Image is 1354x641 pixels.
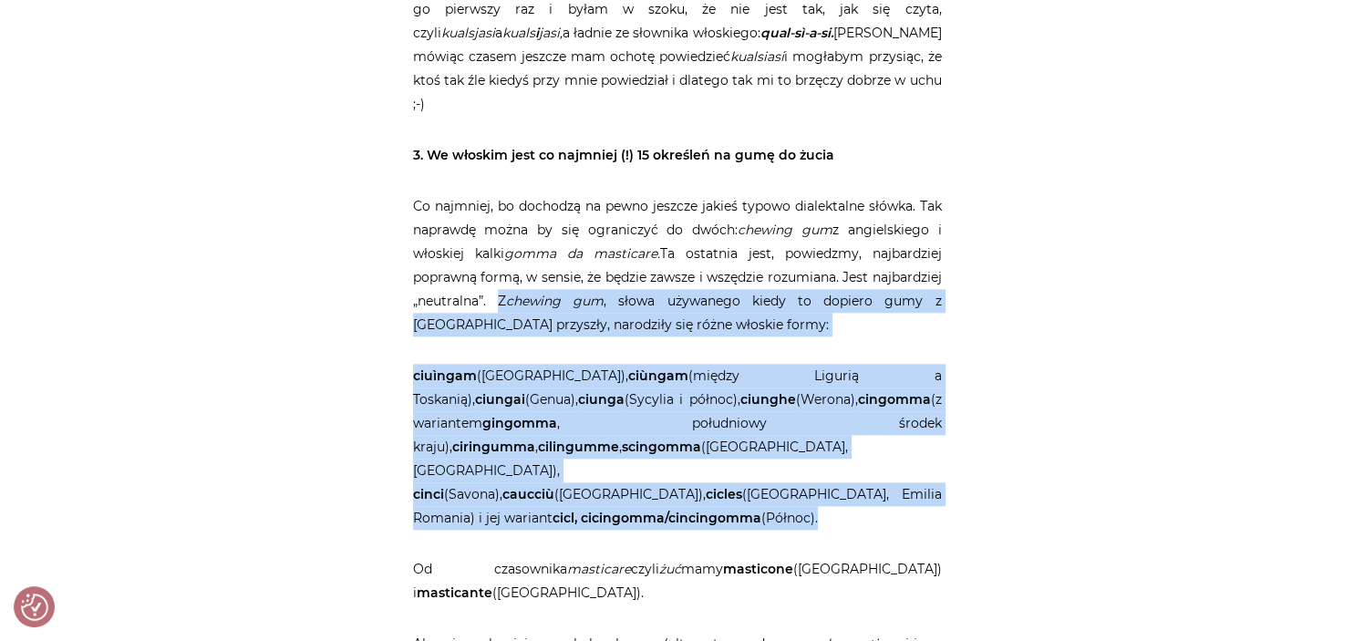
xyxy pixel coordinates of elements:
[441,25,495,41] em: kualsjasi
[417,584,492,601] strong: masticante
[413,367,477,384] strong: ciuìngam
[504,245,660,262] em: gomma da masticare.
[502,486,554,502] strong: caucciù
[413,486,444,502] strong: cinci
[628,367,688,384] strong: ciùngam
[578,391,625,408] strong: ciunga
[21,594,48,621] img: Revisit consent button
[738,222,832,238] em: chewing gum
[475,391,525,408] strong: ciungai
[567,561,631,577] em: masticare
[659,561,681,577] em: żuć
[706,486,742,502] strong: cicles
[413,147,834,163] strong: 3. We włoskim jest co najmniej (!) 15 określeń na gumę do żucia
[506,293,604,309] em: chewing gum
[538,439,619,455] strong: cilingumme
[730,48,784,65] em: kualsiasi
[760,25,833,41] strong: qual-sì-a-si.
[21,594,48,621] button: Preferencje co do zgód
[740,391,796,408] strong: ciunghe
[413,194,942,336] p: Co najmniej, bo dochodzą na pewno jeszcze jakieś typowo dialektalne słówka. Tak naprawdę można by...
[452,439,535,455] strong: ciringumma
[858,391,931,408] strong: cingomma
[413,364,942,530] p: ([GEOGRAPHIC_DATA]), (między Ligurią a Toskanią), (Genua), (Sycylia i północ), (Werona), (z waria...
[723,561,793,577] strong: masticone
[535,25,539,41] strong: i
[413,557,942,605] p: Od czasownika czyli mamy ([GEOGRAPHIC_DATA]) i ([GEOGRAPHIC_DATA]).
[482,415,557,431] strong: gingomma
[622,439,701,455] strong: scingomma
[553,510,761,526] strong: cicl, cicingomma/cincingomma
[502,25,563,41] em: kuals jasi,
